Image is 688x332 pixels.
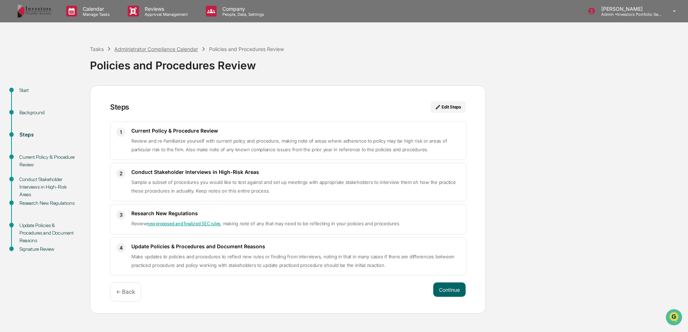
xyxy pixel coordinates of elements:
p: [PERSON_NAME] [596,6,662,12]
button: Edit Steps [431,101,466,113]
h3: Update Policies & Procedures and Document Reasons [131,243,460,249]
div: Start new chat [24,55,118,62]
button: Start new chat [122,57,131,66]
a: new proposed and finalized SEC rules [147,221,220,226]
div: 🗄️ [52,91,58,97]
div: Start [19,87,78,94]
div: Policies and Procedures Review [90,53,684,72]
div: Current Policy & Procedure Review [19,153,78,169]
a: 🔎Data Lookup [4,101,48,114]
span: Review and re-familiarize yourself with current policy and procedure, making note of areas where ... [131,138,447,152]
div: Research New Regulations [19,199,78,207]
p: How can we help? [7,15,131,27]
a: 🗄️Attestations [49,88,92,101]
span: Sample a subset of procedures you would like to test against and set up meetings with appropriate... [131,179,456,194]
p: Reviews [139,6,191,12]
h3: Conduct Stakeholder Interviews in High-Risk Areas [131,169,460,175]
p: Manage Tasks [77,12,113,17]
img: 1746055101610-c473b297-6a78-478c-a979-82029cc54cd1 [7,55,20,68]
a: 🖐️Preclearance [4,88,49,101]
div: We're available if you need us! [24,62,91,68]
span: Preclearance [14,91,46,98]
p: Calendar [77,6,113,12]
span: Review , making note of any that may need to be reflecting in your policies and procedures [131,221,399,226]
div: Signature Review [19,245,78,253]
div: 🔎 [7,105,13,111]
div: Administrator Compliance Calendar [114,46,198,52]
p: People, Data, Settings [217,12,268,17]
span: Pylon [72,122,87,127]
div: Tasks [90,46,104,52]
span: Data Lookup [14,104,45,111]
p: Company [217,6,268,12]
div: 🖐️ [7,91,13,97]
p: Approval Management [139,12,191,17]
span: 4 [119,244,123,252]
div: Update Policies & Procedures and Document Reasons [19,222,78,244]
div: Policies and Procedures Review [209,46,284,52]
h3: Current Policy & Procedure Review [131,128,460,134]
h3: Research New Regulations [131,210,460,216]
button: Continue [433,282,466,297]
span: 2 [119,169,123,178]
a: Powered byPylon [51,121,87,127]
div: Conduct Stakeholder Interviews in High-Risk Areas [19,176,78,198]
div: Steps [110,103,129,111]
img: logo [17,4,52,18]
div: Steps [19,131,78,139]
span: 3 [119,211,123,219]
span: 1 [120,128,122,137]
span: Attestations [59,91,89,98]
iframe: Open customer support [665,308,684,328]
p: ← Back [116,289,135,295]
div: Background [19,109,78,116]
p: Admin • Investors Portfolio Services [596,12,662,17]
span: Make updates to policies and procedures to reflect new rules or finding from interviews, noting i... [131,254,454,268]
